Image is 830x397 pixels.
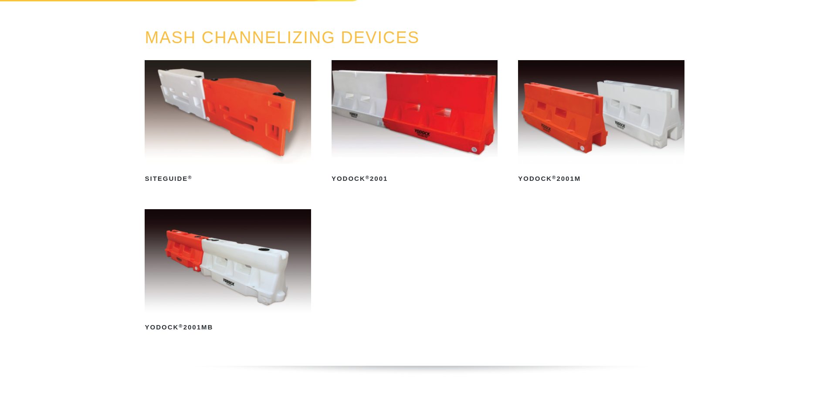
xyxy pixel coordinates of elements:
[179,323,183,329] sup: ®
[332,60,498,186] a: Yodock®2001
[552,175,556,180] sup: ®
[518,60,684,186] a: Yodock®2001M
[145,172,311,186] h2: SiteGuide
[332,60,498,164] img: Yodock 2001 Water Filled Barrier and Barricade
[145,209,311,335] a: Yodock®2001MB
[188,175,192,180] sup: ®
[145,60,311,186] a: SiteGuide®
[145,321,311,335] h2: Yodock 2001MB
[366,175,370,180] sup: ®
[518,172,684,186] h2: Yodock 2001M
[145,28,420,47] a: MASH CHANNELIZING DEVICES
[332,172,498,186] h2: Yodock 2001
